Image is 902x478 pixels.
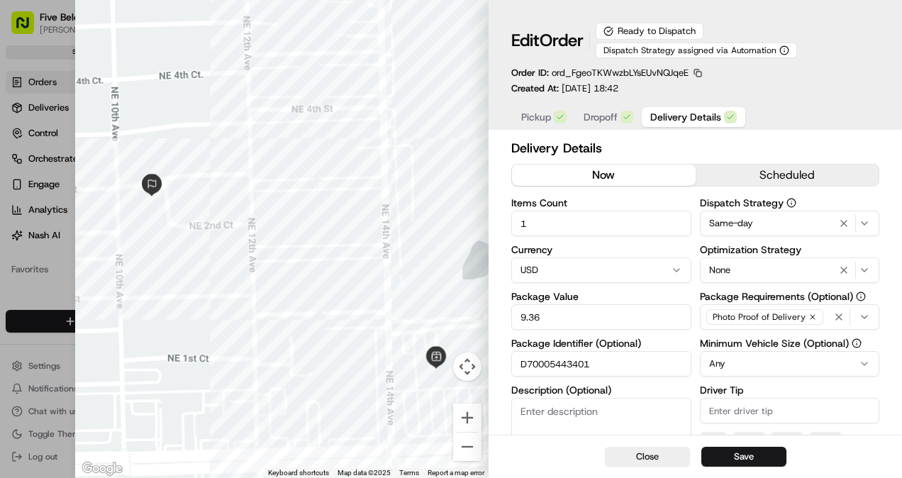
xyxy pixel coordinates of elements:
h1: Edit [511,29,584,52]
input: Enter package value [511,304,691,330]
label: Package Value [511,291,691,301]
label: Minimum Vehicle Size (Optional) [700,338,880,348]
button: Map camera controls [453,352,481,381]
button: Zoom out [453,433,481,461]
label: Description (Optional) [511,385,691,395]
span: Pickup [521,110,551,124]
label: Optimization Strategy [700,245,880,255]
span: [DATE] 18:42 [562,82,618,94]
span: Order [540,29,584,52]
div: Ready to Dispatch [596,23,703,40]
button: $15 [771,432,803,449]
input: Enter items count [511,211,691,236]
input: Enter driver tip [700,398,880,423]
a: Terms (opens in new tab) [399,469,419,477]
span: Map data ©2025 [338,469,391,477]
span: Dispatch Strategy assigned via Automation [603,45,776,56]
button: now [512,165,696,186]
a: Report a map error [428,469,484,477]
button: None [700,257,880,283]
button: Save [701,447,786,467]
label: Package Identifier (Optional) [511,338,691,348]
span: None [709,264,730,277]
button: Zoom in [453,404,481,432]
span: Dropoff [584,110,618,124]
h2: Delivery Details [511,138,879,158]
span: Photo Proof of Delivery [713,311,806,323]
label: Dispatch Strategy [700,198,880,208]
button: Package Requirements (Optional) [856,291,866,301]
label: Driver Tip [700,385,880,395]
button: Dispatch Strategy [786,198,796,208]
label: Package Requirements (Optional) [700,291,880,301]
button: $5 [700,432,727,449]
span: Same-day [709,217,753,230]
p: Order ID: [511,67,689,79]
span: Delivery Details [650,110,721,124]
label: Currency [511,245,691,255]
button: Close [605,447,690,467]
input: Enter package identifier [511,351,691,377]
img: Google [79,460,126,478]
button: Same-day [700,211,880,236]
button: Keyboard shortcuts [268,468,329,478]
button: $10 [733,432,765,449]
a: Open this area in Google Maps (opens a new window) [79,460,126,478]
button: Photo Proof of Delivery [700,304,880,330]
button: $30 [809,432,842,449]
button: Dispatch Strategy assigned via Automation [596,43,797,58]
button: scheduled [696,165,879,186]
p: Created At: [511,82,618,95]
button: Minimum Vehicle Size (Optional) [852,338,862,348]
span: ord_FgeoTKWwzbLYsEUvNQJqeE [552,67,689,79]
label: Items Count [511,198,691,208]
